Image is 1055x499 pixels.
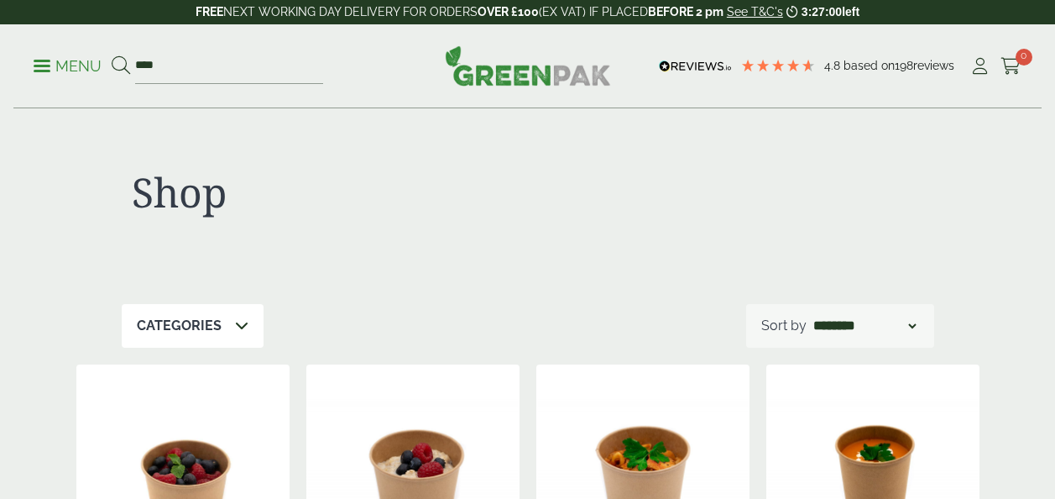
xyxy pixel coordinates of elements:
span: 0 [1016,49,1032,66]
span: 4.8 [824,59,843,72]
div: 4.79 Stars [740,58,816,73]
a: Menu [34,56,102,73]
p: Categories [137,316,222,336]
strong: FREE [196,5,223,18]
a: 0 [1000,54,1021,79]
span: left [842,5,859,18]
span: reviews [913,59,954,72]
strong: BEFORE 2 pm [648,5,723,18]
a: See T&C's [727,5,783,18]
i: Cart [1000,58,1021,75]
p: Sort by [761,316,807,336]
select: Shop order [810,316,919,336]
span: 198 [895,59,913,72]
h1: Shop [132,168,518,217]
img: REVIEWS.io [659,60,732,72]
span: 3:27:00 [802,5,842,18]
strong: OVER £100 [478,5,539,18]
img: GreenPak Supplies [445,45,611,86]
i: My Account [969,58,990,75]
span: Based on [843,59,895,72]
p: Menu [34,56,102,76]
